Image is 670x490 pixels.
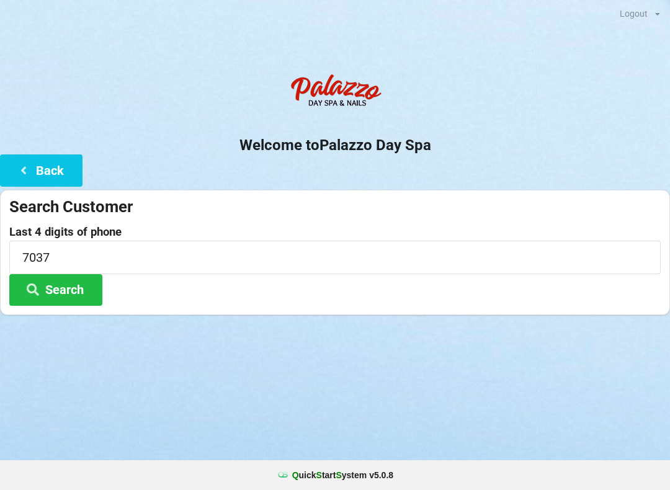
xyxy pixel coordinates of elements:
input: 0000 [9,241,661,274]
img: favicon.ico [277,469,289,481]
span: S [316,470,322,480]
b: uick tart ystem v 5.0.8 [292,469,393,481]
label: Last 4 digits of phone [9,226,661,238]
span: S [336,470,341,480]
div: Logout [620,9,648,18]
button: Search [9,274,102,306]
img: PalazzoDaySpaNails-Logo.png [285,68,385,117]
div: Search Customer [9,197,661,217]
span: Q [292,470,299,480]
